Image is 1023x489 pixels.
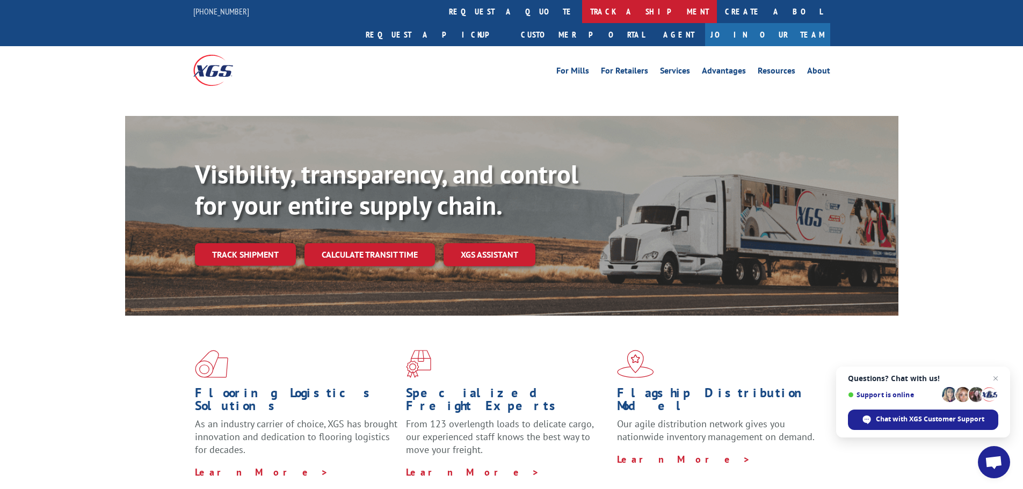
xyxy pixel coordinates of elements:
a: Request a pickup [358,23,513,46]
span: Our agile distribution network gives you nationwide inventory management on demand. [617,418,815,443]
h1: Flooring Logistics Solutions [195,386,398,418]
a: [PHONE_NUMBER] [193,6,249,17]
div: Chat with XGS Customer Support [848,410,998,430]
a: Learn More > [406,466,540,478]
a: XGS ASSISTANT [444,243,535,266]
b: Visibility, transparency, and control for your entire supply chain. [195,157,578,222]
a: Learn More > [617,453,751,465]
a: Join Our Team [705,23,830,46]
img: xgs-icon-flagship-distribution-model-red [617,350,654,378]
span: As an industry carrier of choice, XGS has brought innovation and dedication to flooring logistics... [195,418,397,456]
a: Calculate transit time [304,243,435,266]
span: Chat with XGS Customer Support [876,414,984,424]
div: Open chat [978,446,1010,478]
a: For Retailers [601,67,648,78]
a: Learn More > [195,466,329,478]
a: Track shipment [195,243,296,266]
p: From 123 overlength loads to delicate cargo, our experienced staff knows the best way to move you... [406,418,609,465]
a: Customer Portal [513,23,652,46]
a: About [807,67,830,78]
img: xgs-icon-total-supply-chain-intelligence-red [195,350,228,378]
a: For Mills [556,67,589,78]
a: Advantages [702,67,746,78]
h1: Specialized Freight Experts [406,386,609,418]
span: Support is online [848,391,938,399]
a: Services [660,67,690,78]
h1: Flagship Distribution Model [617,386,820,418]
span: Close chat [989,372,1002,385]
span: Questions? Chat with us! [848,374,998,383]
a: Agent [652,23,705,46]
a: Resources [758,67,795,78]
img: xgs-icon-focused-on-flooring-red [406,350,431,378]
